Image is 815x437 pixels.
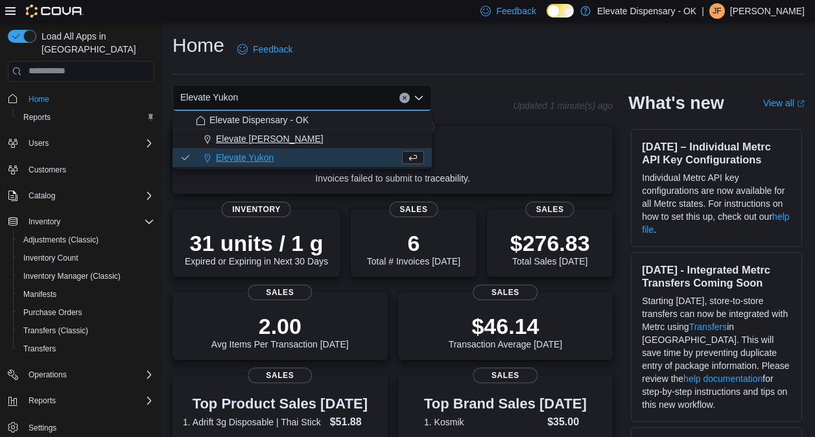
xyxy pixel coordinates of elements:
p: Updated 1 minute(s) ago [513,100,613,111]
span: Transfers (Classic) [23,325,88,336]
div: Transaction Average [DATE] [449,313,563,349]
span: Adjustments (Classic) [23,235,99,245]
span: Catalog [29,191,55,201]
p: | [702,3,704,19]
button: Inventory [23,214,65,230]
a: Inventory Count [18,250,84,266]
span: Users [29,138,49,148]
span: Transfers [23,344,56,354]
span: Sales [248,285,312,300]
h2: What's new [628,93,724,113]
span: Settings [23,419,154,435]
span: Inventory Count [18,250,154,266]
button: Customers [3,160,159,179]
button: Home [3,89,159,108]
p: $46.14 [449,313,563,339]
span: Purchase Orders [18,305,154,320]
button: Elevate [PERSON_NAME] [172,130,432,148]
p: [PERSON_NAME] [730,3,805,19]
h3: [DATE] - Integrated Metrc Transfers Coming Soon [642,263,791,289]
button: Catalog [3,187,159,205]
span: Settings [29,423,56,433]
span: Inventory [29,217,60,227]
span: Manifests [18,287,154,302]
dt: 1. Adrift 3g Disposable | Thai Stick [183,416,325,429]
button: Operations [23,367,72,383]
div: Jaden Fortenberry [709,3,725,19]
h3: Top Product Sales [DATE] [183,396,377,412]
span: Home [29,94,49,104]
span: Inventory Count [23,253,78,263]
h3: Top Brand Sales [DATE] [424,396,587,412]
div: Avg Items Per Transaction [DATE] [211,313,349,349]
dd: $51.88 [330,414,377,430]
button: Reports [13,108,159,126]
span: Elevate Dispensary - OK [209,113,309,126]
a: Manifests [18,287,62,302]
span: Inventory Manager (Classic) [23,271,121,281]
a: Feedback [232,36,298,62]
a: Transfers [689,322,727,332]
button: Close list of options [414,93,424,103]
button: Transfers (Classic) [13,322,159,340]
a: Reports [18,110,56,125]
div: Choose from the following options [172,111,432,167]
p: 2.00 [211,313,349,339]
span: Purchase Orders [23,307,82,318]
p: Individual Metrc API key configurations are now available for all Metrc states. For instructions ... [642,171,791,236]
span: Reports [23,393,154,408]
span: Feedback [496,5,536,18]
button: Elevate Dispensary - OK [172,111,432,130]
a: Settings [23,420,62,436]
p: 6 [367,230,460,256]
span: Reports [29,396,56,406]
a: Home [23,91,54,107]
span: Adjustments (Classic) [18,232,154,248]
span: Sales [526,202,574,217]
button: Reports [3,392,159,410]
h3: [DATE] – Individual Metrc API Key Configurations [642,140,791,166]
p: Elevate Dispensary - OK [597,3,696,19]
div: Total Sales [DATE] [510,230,590,266]
img: Cova [26,5,84,18]
span: Customers [23,161,154,178]
button: Transfers [13,340,159,358]
span: Inventory Manager (Classic) [18,268,154,284]
span: Users [23,136,154,151]
div: Expired or Expiring in Next 30 Days [185,230,328,266]
button: Settings [3,418,159,436]
button: Operations [3,366,159,384]
p: $276.83 [510,230,590,256]
h1: Home [172,32,224,58]
span: Manifests [23,289,56,300]
button: Catalog [23,188,60,204]
span: Inventory [222,202,291,217]
span: Reports [18,110,154,125]
div: Total # Invoices [DATE] [367,230,460,266]
span: Elevate Yukon [180,89,238,105]
button: Clear input [399,93,410,103]
span: Operations [29,370,67,380]
p: Starting [DATE], store-to-store transfers can now be integrated with Metrc using in [GEOGRAPHIC_D... [642,294,791,411]
span: JF [713,3,721,19]
span: Reports [23,112,51,123]
span: Operations [23,367,154,383]
button: Elevate Yukon [172,148,432,167]
span: Catalog [23,188,154,204]
button: Users [3,134,159,152]
button: Adjustments (Classic) [13,231,159,249]
span: Home [23,91,154,107]
a: Adjustments (Classic) [18,232,104,248]
span: Sales [390,202,438,217]
dt: 1. Kosmik [424,416,542,429]
span: Customers [29,165,66,175]
svg: External link [797,100,805,108]
button: Manifests [13,285,159,303]
button: Purchase Orders [13,303,159,322]
a: help file [642,211,789,235]
span: Elevate Yukon [216,151,274,164]
button: Inventory Manager (Classic) [13,267,159,285]
span: Elevate [PERSON_NAME] [216,132,324,145]
a: View allExternal link [763,98,805,108]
